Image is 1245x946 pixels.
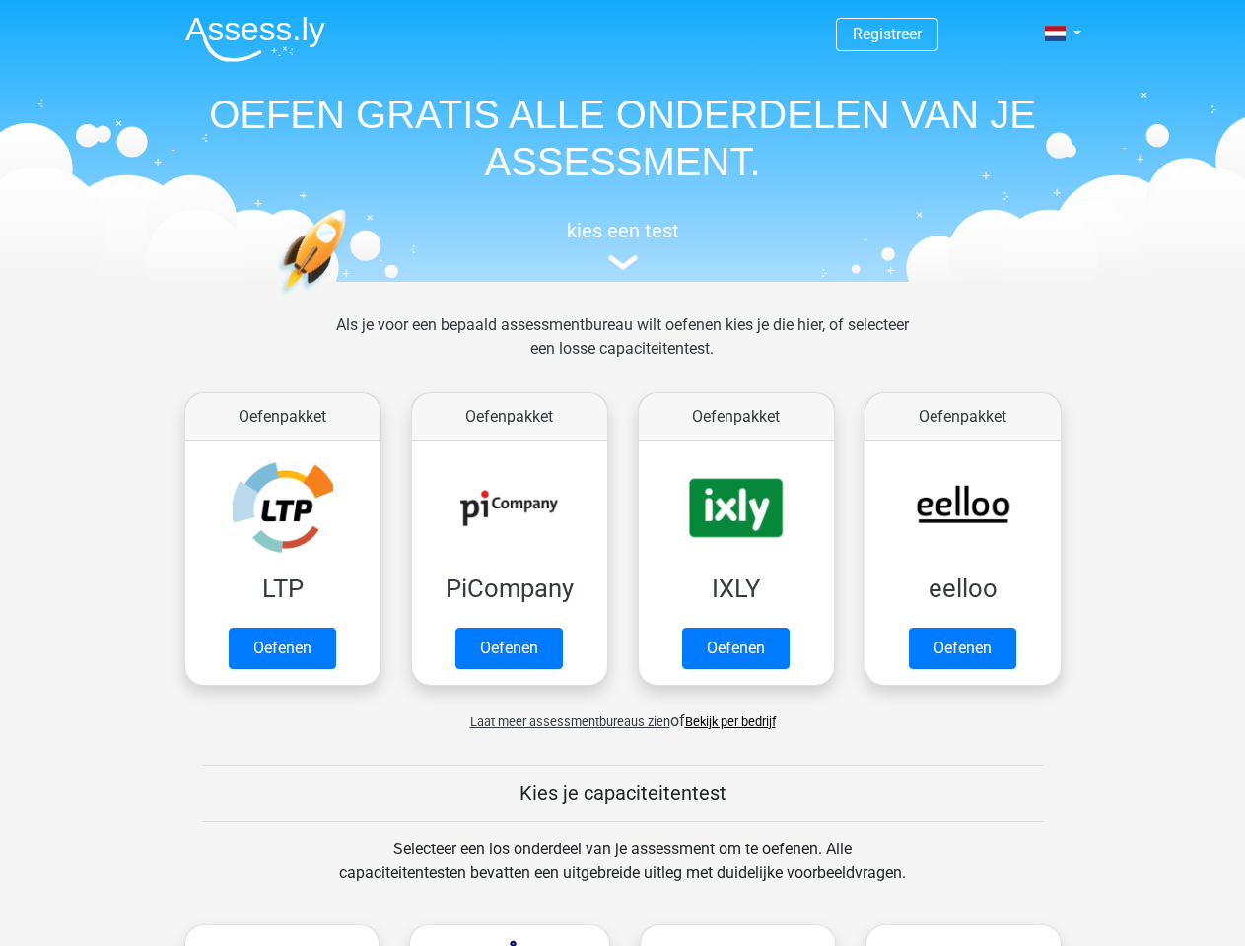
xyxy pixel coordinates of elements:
[682,628,790,669] a: Oefenen
[320,838,925,909] div: Selecteer een los onderdeel van je assessment om te oefenen. Alle capaciteitentesten bevatten een...
[853,25,922,43] a: Registreer
[229,628,336,669] a: Oefenen
[470,714,670,729] span: Laat meer assessmentbureaus zien
[170,91,1076,185] h1: OEFEN GRATIS ALLE ONDERDELEN VAN JE ASSESSMENT.
[320,313,925,384] div: Als je voor een bepaald assessmentbureau wilt oefenen kies je die hier, of selecteer een losse ca...
[278,209,423,387] img: oefenen
[170,219,1076,242] h5: kies een test
[685,714,776,729] a: Bekijk per bedrijf
[170,694,1076,733] div: of
[909,628,1016,669] a: Oefenen
[202,781,1044,805] h5: Kies je capaciteitentest
[170,219,1076,271] a: kies een test
[608,255,638,270] img: assessment
[185,16,325,62] img: Assessly
[455,628,563,669] a: Oefenen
